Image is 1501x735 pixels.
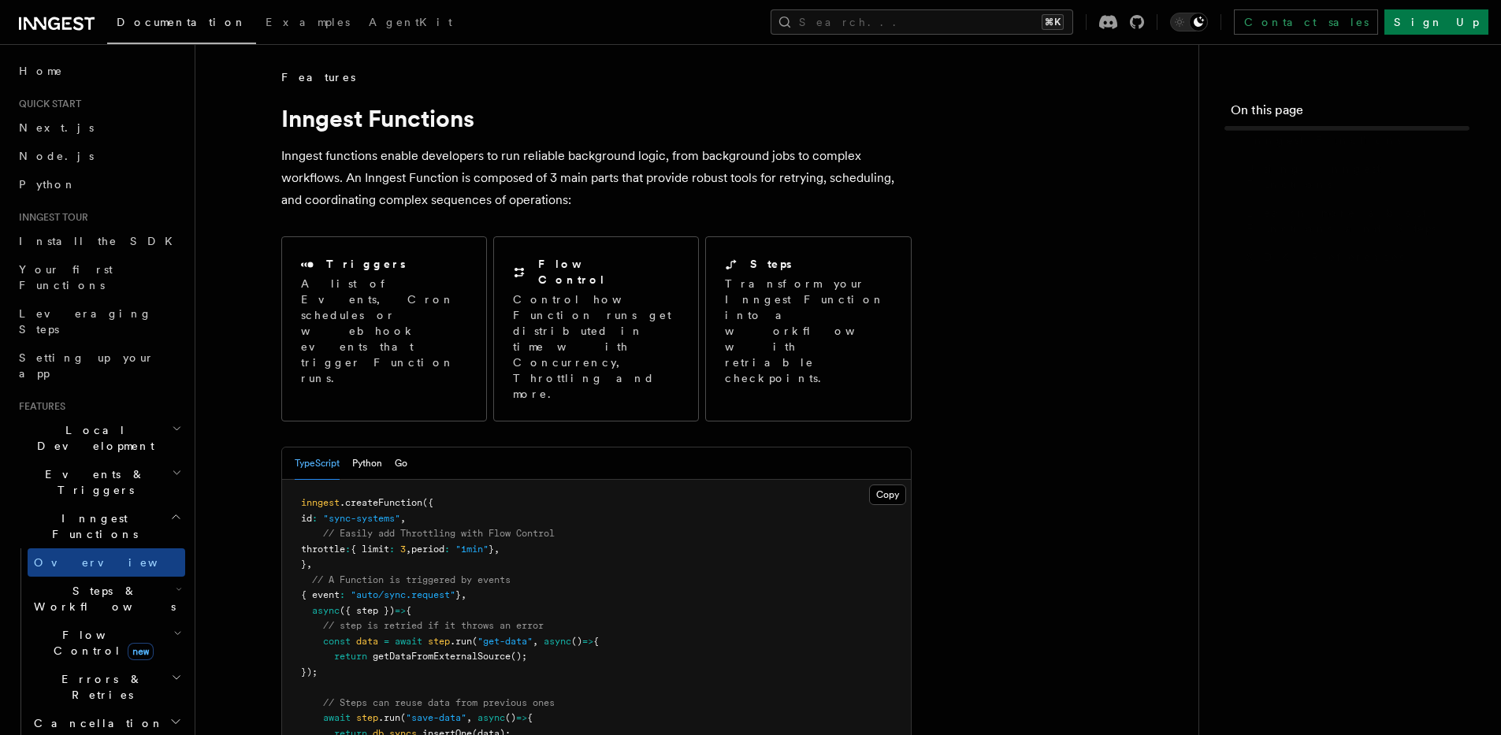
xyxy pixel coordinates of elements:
p: Transform your Inngest Function into a workflow with retriable checkpoints. [725,276,894,386]
span: Examples [266,16,350,28]
span: { [527,712,533,723]
span: , [406,544,411,555]
h1: Inngest Functions [281,104,912,132]
p: A list of Events, Cron schedules or webhook events that trigger Function runs. [301,276,467,386]
span: ( [472,636,477,647]
a: Leveraging Steps [13,299,185,343]
a: Overview [28,548,185,577]
span: ( [400,712,406,723]
button: Copy [869,484,906,505]
a: Python [13,170,185,199]
span: async [312,605,340,616]
a: Sign Up [1384,9,1488,35]
a: Node.js [13,142,185,170]
span: } [455,589,461,600]
span: Quick start [13,98,81,110]
a: Inngest Functions [1231,126,1469,154]
span: }); [301,666,318,677]
span: Documentation [117,16,247,28]
button: TypeScript [295,447,340,480]
span: step [428,636,450,647]
span: .run [378,712,400,723]
a: Learn more about Functions and Steps [1240,199,1469,243]
span: Cancellation [28,715,164,731]
span: "1min" [455,544,489,555]
span: : [312,513,318,524]
span: .run [450,636,472,647]
span: Errors & Retries [28,671,171,703]
span: "auto/sync.request" [351,589,455,600]
span: : [340,589,345,600]
span: Overview [34,556,196,569]
h2: Triggers [326,256,406,272]
span: Local Development [13,422,172,454]
a: Using Inngest Functions [1240,154,1469,199]
a: Contact sales [1234,9,1378,35]
a: AgentKit [359,5,462,43]
span: await [323,712,351,723]
h4: On this page [1231,101,1469,126]
span: // A Function is triggered by events [312,574,511,585]
span: Features [281,69,355,85]
button: Go [395,447,407,480]
button: Inngest Functions [13,504,185,548]
p: Control how Function runs get distributed in time with Concurrency, Throttling and more. [513,291,679,402]
kbd: ⌘K [1042,14,1064,30]
span: Inngest Functions [13,510,170,542]
span: , [494,544,500,555]
button: Steps & Workflows [28,577,185,621]
span: id [301,513,312,524]
a: StepsTransform your Inngest Function into a workflow with retriable checkpoints. [705,236,911,421]
span: { [593,636,599,647]
span: getDataFromExternalSource [373,651,511,662]
button: Events & Triggers [13,460,185,504]
button: Flow Controlnew [28,621,185,665]
a: Next.js [13,113,185,142]
span: , [466,712,472,723]
span: async [544,636,571,647]
span: const [323,636,351,647]
a: Home [13,57,185,85]
span: = [384,636,389,647]
span: => [395,605,406,616]
span: , [400,513,406,524]
span: => [582,636,593,647]
a: Examples [256,5,359,43]
span: Node.js [19,150,94,162]
button: Errors & Retries [28,665,185,709]
span: Inngest tour [13,211,88,224]
span: "get-data" [477,636,533,647]
span: Events & Triggers [13,466,172,498]
span: , [461,589,466,600]
span: () [505,712,516,723]
h2: Flow Control [538,256,679,288]
span: Learn more about Functions and Steps [1246,205,1469,236]
span: async [477,712,505,723]
span: await [395,636,422,647]
span: return [334,651,367,662]
span: } [489,544,494,555]
span: Your first Functions [19,263,113,291]
a: SDK References [1240,243,1469,271]
span: ({ [422,497,433,508]
button: Toggle dark mode [1170,13,1208,32]
span: // step is retried if it throws an error [323,620,544,631]
span: , [533,636,538,647]
a: Setting up your app [13,343,185,388]
span: SDK References [1246,249,1404,265]
span: Steps & Workflows [28,583,176,614]
span: Features [13,400,65,413]
span: throttle [301,544,345,555]
span: // Easily add Throttling with Flow Control [323,528,555,539]
span: Setting up your app [19,351,154,380]
h2: Steps [750,256,792,272]
span: // Steps can reuse data from previous ones [323,697,555,708]
span: { [406,605,411,616]
span: Flow Control [28,627,173,659]
p: Inngest functions enable developers to run reliable background logic, from background jobs to com... [281,145,912,211]
span: Install the SDK [19,235,182,247]
a: Your first Functions [13,255,185,299]
span: data [356,636,378,647]
span: inngest [301,497,340,508]
a: Flow ControlControl how Function runs get distributed in time with Concurrency, Throttling and more. [493,236,699,421]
